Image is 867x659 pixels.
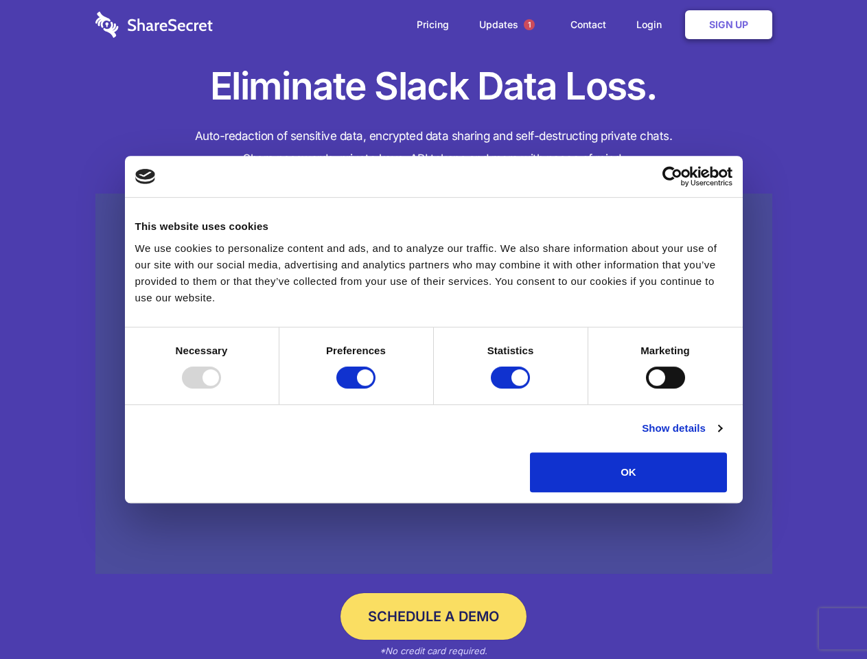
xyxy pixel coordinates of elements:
h1: Eliminate Slack Data Loss. [95,62,772,111]
span: 1 [524,19,535,30]
img: logo [135,169,156,184]
h4: Auto-redaction of sensitive data, encrypted data sharing and self-destructing private chats. Shar... [95,125,772,170]
em: *No credit card required. [380,645,487,656]
a: Usercentrics Cookiebot - opens in a new window [612,166,732,187]
a: Contact [557,3,620,46]
strong: Marketing [640,345,690,356]
div: We use cookies to personalize content and ads, and to analyze our traffic. We also share informat... [135,240,732,306]
a: Wistia video thumbnail [95,194,772,575]
a: Login [623,3,682,46]
a: Sign Up [685,10,772,39]
a: Show details [642,420,721,437]
strong: Necessary [176,345,228,356]
a: Schedule a Demo [340,593,527,640]
strong: Statistics [487,345,534,356]
a: Pricing [403,3,463,46]
img: logo-wordmark-white-trans-d4663122ce5f474addd5e946df7df03e33cb6a1c49d2221995e7729f52c070b2.svg [95,12,213,38]
strong: Preferences [326,345,386,356]
div: This website uses cookies [135,218,732,235]
button: OK [530,452,727,492]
